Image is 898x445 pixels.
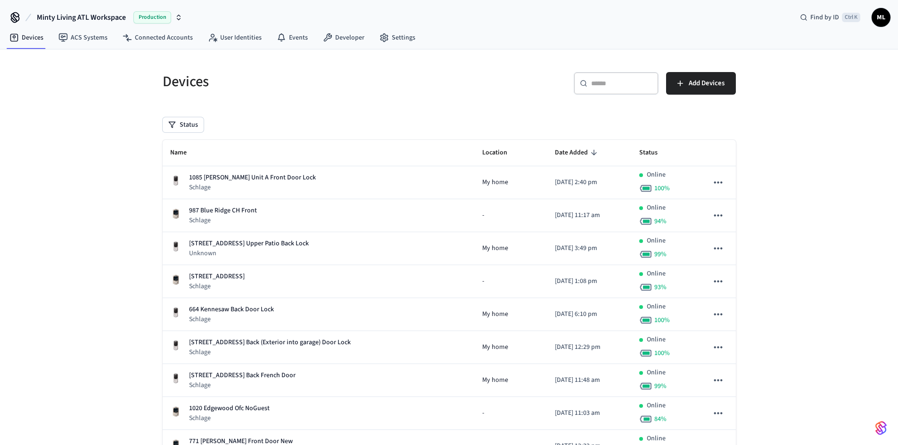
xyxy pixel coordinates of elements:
p: Online [647,434,666,444]
span: Date Added [555,146,600,160]
p: 1020 Edgewood Ofc NoGuest [189,404,270,413]
p: [DATE] 11:48 am [555,375,624,385]
span: My home [482,342,508,352]
p: Online [647,236,666,246]
span: My home [482,375,508,385]
p: 664 Kennesaw Back Door Lock [189,305,274,315]
span: Find by ID [810,13,839,22]
p: [DATE] 1:08 pm [555,276,624,286]
p: [STREET_ADDRESS] [189,272,245,282]
a: Devices [2,29,51,46]
button: Status [163,117,204,132]
p: Online [647,269,666,279]
img: Schlage Sense Smart Deadbolt with Camelot Trim, Front [170,208,181,219]
p: Online [647,203,666,213]
span: Minty Living ATL Workspace [37,12,126,23]
span: Name [170,146,199,160]
p: Online [647,368,666,378]
p: Schlage [189,183,316,192]
div: Find by IDCtrl K [792,9,868,26]
span: 100 % [654,348,670,358]
p: [DATE] 12:29 pm [555,342,624,352]
a: Events [269,29,315,46]
span: - [482,408,484,418]
img: Yale Assure Touchscreen Wifi Smart Lock, Satin Nickel, Front [170,373,181,384]
img: Schlage Sense Smart Deadbolt with Camelot Trim, Front [170,274,181,285]
p: Schlage [189,413,270,423]
span: Location [482,146,519,160]
img: Yale Assure Touchscreen Wifi Smart Lock, Satin Nickel, Front [170,175,181,186]
span: My home [482,243,508,253]
a: Settings [372,29,423,46]
span: 99 % [654,250,667,259]
p: Unknown [189,249,309,258]
a: User Identities [200,29,269,46]
p: Schlage [189,216,257,225]
span: 93 % [654,283,667,292]
span: 94 % [654,217,667,226]
button: Add Devices [666,72,736,95]
img: Schlage Sense Smart Deadbolt with Camelot Trim, Front [170,406,181,417]
p: Schlage [189,380,296,390]
p: [DATE] 11:17 am [555,210,624,220]
p: [DATE] 6:10 pm [555,309,624,319]
img: SeamLogoGradient.69752ec5.svg [875,421,887,436]
p: Schlage [189,282,245,291]
p: [STREET_ADDRESS] Back French Door [189,371,296,380]
a: Connected Accounts [115,29,200,46]
img: Yale Assure Touchscreen Wifi Smart Lock, Satin Nickel, Front [170,307,181,318]
span: 84 % [654,414,667,424]
span: Add Devices [689,77,725,89]
span: My home [482,309,508,319]
p: 987 Blue Ridge CH Front [189,206,257,216]
button: ML [872,8,890,27]
span: 99 % [654,381,667,391]
p: Online [647,401,666,411]
p: [DATE] 3:49 pm [555,243,624,253]
span: - [482,276,484,286]
p: 1085 [PERSON_NAME] Unit A Front Door Lock [189,173,316,183]
span: Ctrl K [842,13,860,22]
p: [DATE] 11:03 am [555,408,624,418]
p: Online [647,335,666,345]
p: Schlage [189,315,274,324]
h5: Devices [163,72,444,91]
p: Online [647,170,666,180]
span: 100 % [654,184,670,193]
p: [STREET_ADDRESS] Upper Patio Back Lock [189,239,309,249]
p: [STREET_ADDRESS] Back (Exterior into garage) Door Lock [189,338,351,348]
span: Status [639,146,670,160]
p: [DATE] 2:40 pm [555,178,624,187]
span: ML [873,9,890,26]
p: Online [647,302,666,312]
a: Developer [315,29,372,46]
img: Yale Assure Touchscreen Wifi Smart Lock, Satin Nickel, Front [170,340,181,351]
span: 100 % [654,316,670,325]
p: Schlage [189,348,351,357]
a: ACS Systems [51,29,115,46]
span: My home [482,178,508,187]
span: Production [133,11,171,24]
span: - [482,210,484,220]
img: Yale Assure Touchscreen Wifi Smart Lock, Satin Nickel, Front [170,241,181,252]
